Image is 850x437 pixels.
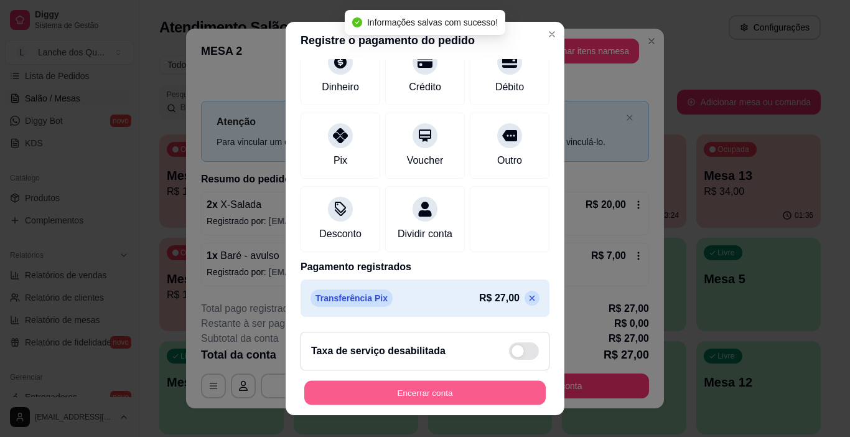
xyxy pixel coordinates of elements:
[301,260,549,275] p: Pagamento registrados
[311,344,446,359] h2: Taxa de serviço desabilitada
[495,80,524,95] div: Débito
[334,153,347,168] div: Pix
[398,227,452,242] div: Dividir conta
[352,17,362,27] span: check-circle
[322,80,359,95] div: Dinheiro
[497,153,522,168] div: Outro
[311,289,393,307] p: Transferência Pix
[479,291,520,306] p: R$ 27,00
[407,153,444,168] div: Voucher
[409,80,441,95] div: Crédito
[286,22,564,59] header: Registre o pagamento do pedido
[304,381,546,405] button: Encerrar conta
[319,227,362,242] div: Desconto
[542,24,562,44] button: Close
[367,17,498,27] span: Informações salvas com sucesso!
